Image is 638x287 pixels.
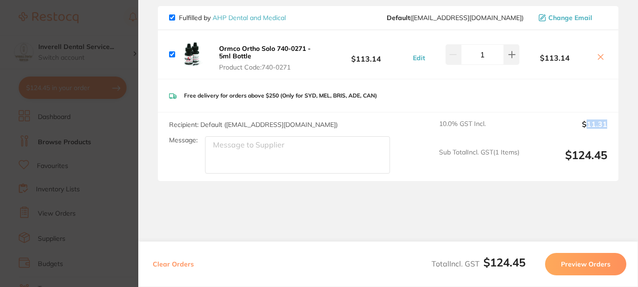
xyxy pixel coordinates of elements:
[213,14,286,22] a: AHP Dental and Medical
[322,46,410,63] b: $113.14
[483,255,525,269] b: $124.45
[150,253,197,275] button: Clear Orders
[439,148,519,174] span: Sub Total Incl. GST ( 1 Items)
[387,14,524,21] span: orders@ahpdentalmedical.com.au
[216,44,322,71] button: Ormco Ortho Solo 740-0271 - 5ml Bottle Product Code:740-0271
[219,63,319,71] span: Product Code: 740-0271
[527,120,607,140] output: $11.31
[527,148,607,174] output: $124.45
[184,92,377,99] p: Free delivery for orders above $250 (Only for SYD, MEL, BRIS, ADE, CAN)
[548,14,592,21] span: Change Email
[179,14,286,21] p: Fulfilled by
[410,54,428,62] button: Edit
[169,136,198,144] label: Message:
[387,14,410,22] b: Default
[519,54,590,62] b: $113.14
[169,120,338,129] span: Recipient: Default ( [EMAIL_ADDRESS][DOMAIN_NAME] )
[219,44,311,60] b: Ormco Ortho Solo 740-0271 - 5ml Bottle
[536,14,607,22] button: Change Email
[179,40,209,70] img: cXZmZmRhdw
[432,259,525,268] span: Total Incl. GST
[545,253,626,275] button: Preview Orders
[439,120,519,140] span: 10.0 % GST Incl.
